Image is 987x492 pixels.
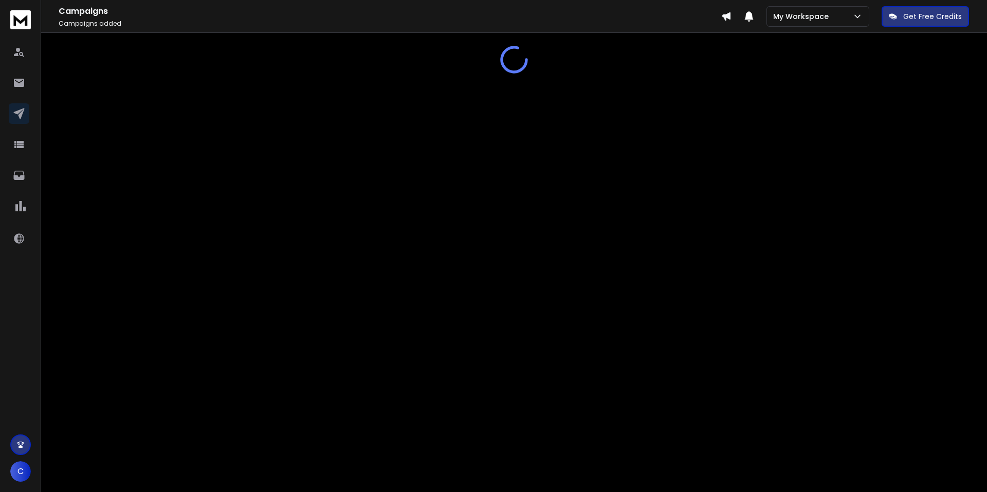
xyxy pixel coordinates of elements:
[10,461,31,482] button: C
[59,5,721,17] h1: Campaigns
[903,11,962,22] p: Get Free Credits
[10,10,31,29] img: logo
[59,20,721,28] p: Campaigns added
[773,11,833,22] p: My Workspace
[882,6,969,27] button: Get Free Credits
